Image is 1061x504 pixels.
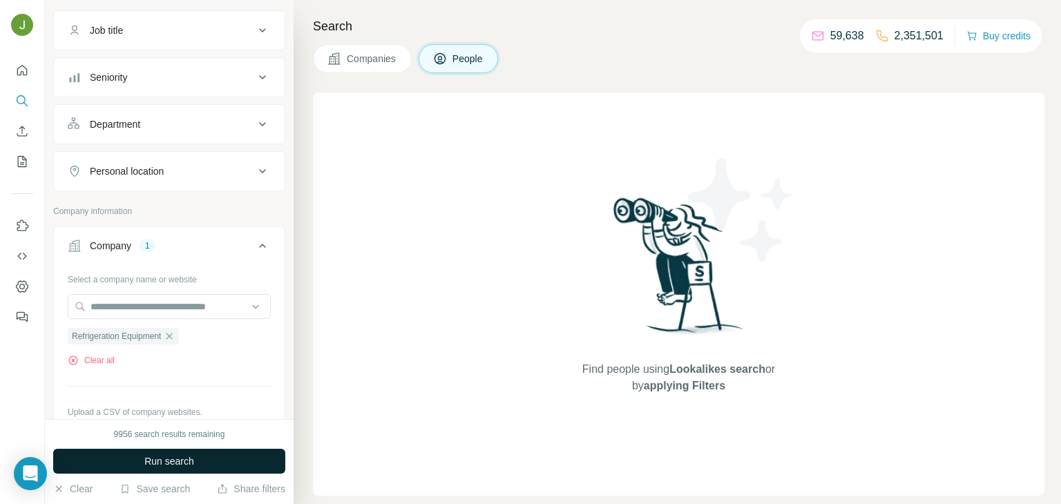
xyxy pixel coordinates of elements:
[11,244,33,269] button: Use Surfe API
[313,17,1044,36] h4: Search
[14,457,47,490] div: Open Intercom Messenger
[895,28,944,44] p: 2,351,501
[54,108,285,141] button: Department
[68,268,271,286] div: Select a company name or website
[54,61,285,94] button: Seniority
[90,239,131,253] div: Company
[144,454,194,468] span: Run search
[114,428,225,440] div: 9956 search results remaining
[217,482,285,496] button: Share filters
[68,418,271,431] p: Your list is private and won't be saved or shared.
[90,117,140,131] div: Department
[54,155,285,188] button: Personal location
[53,205,285,217] p: Company information
[90,164,164,178] div: Personal location
[90,70,127,84] div: Seniority
[11,58,33,83] button: Quick start
[140,240,155,252] div: 1
[966,26,1031,46] button: Buy credits
[452,52,484,66] span: People
[68,354,115,367] button: Clear all
[830,28,864,44] p: 59,638
[90,23,123,37] div: Job title
[679,148,803,272] img: Surfe Illustration - Stars
[11,149,33,174] button: My lists
[11,14,33,36] img: Avatar
[607,194,751,348] img: Surfe Illustration - Woman searching with binoculars
[347,52,397,66] span: Companies
[11,119,33,144] button: Enrich CSV
[11,274,33,299] button: Dashboard
[669,363,765,375] span: Lookalikes search
[120,482,190,496] button: Save search
[72,330,161,342] span: Refrigeration Equipment
[644,380,725,391] span: applying Filters
[568,361,789,394] span: Find people using or by
[68,406,271,418] p: Upload a CSV of company websites.
[53,449,285,474] button: Run search
[54,14,285,47] button: Job title
[54,229,285,268] button: Company1
[53,482,93,496] button: Clear
[11,304,33,329] button: Feedback
[11,213,33,238] button: Use Surfe on LinkedIn
[11,88,33,113] button: Search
